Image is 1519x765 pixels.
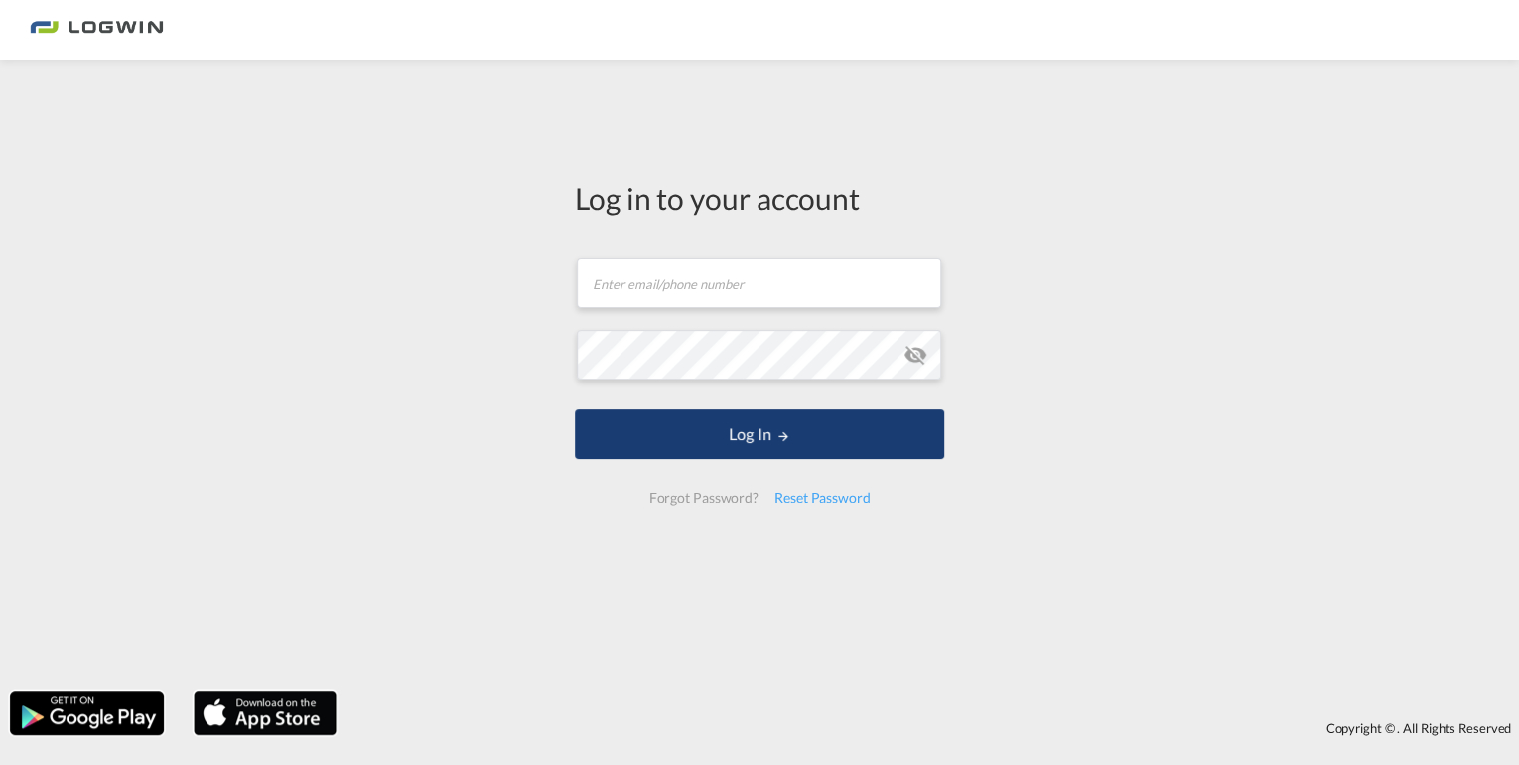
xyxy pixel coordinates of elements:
[640,480,765,516] div: Forgot Password?
[346,711,1519,745] div: Copyright © . All Rights Reserved
[8,689,166,737] img: google.png
[30,8,164,53] img: bc73a0e0d8c111efacd525e4c8ad7d32.png
[192,689,339,737] img: apple.png
[575,409,944,459] button: LOGIN
[903,343,927,367] md-icon: icon-eye-off
[575,177,944,219] div: Log in to your account
[766,480,879,516] div: Reset Password
[577,258,941,308] input: Enter email/phone number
